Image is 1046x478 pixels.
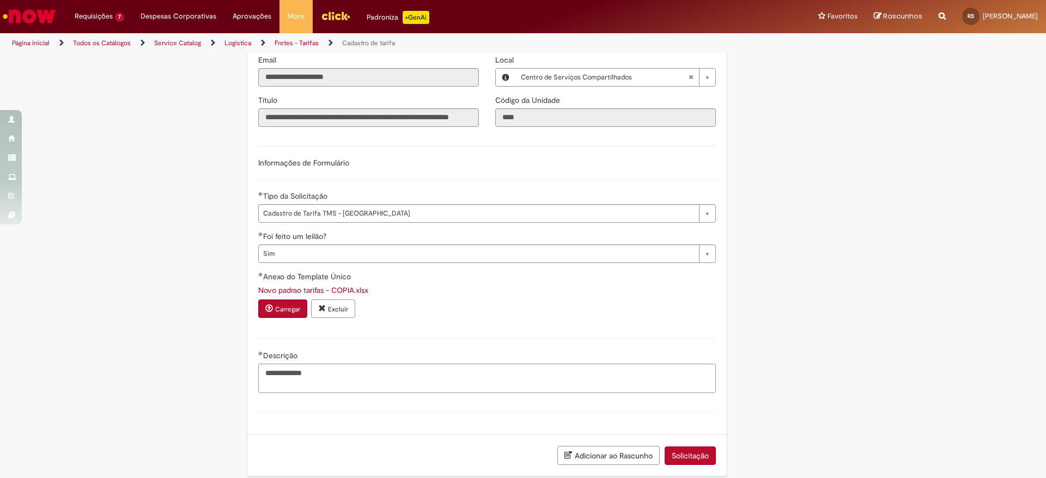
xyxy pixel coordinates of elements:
[263,205,694,222] span: Cadastro de Tarifa TMS - [GEOGRAPHIC_DATA]
[828,11,858,22] span: Favoritos
[258,55,278,65] span: Somente leitura - Email
[874,11,922,22] a: Rascunhos
[263,231,329,241] span: Foi feito um leilão?
[258,158,349,168] label: Informações de Formulário
[141,11,216,22] span: Despesas Corporativas
[288,11,305,22] span: More
[258,54,278,65] label: Somente leitura - Email
[8,33,689,53] ul: Trilhas de página
[154,39,201,47] a: Service Catalog
[367,11,429,24] div: Padroniza
[258,364,716,393] textarea: Descrição
[73,39,131,47] a: Todos os Catálogos
[665,446,716,465] button: Solicitação
[495,95,562,106] label: Somente leitura - Código da Unidade
[983,11,1038,21] span: [PERSON_NAME]
[1,5,57,27] img: ServiceNow
[75,11,113,22] span: Requisições
[258,351,263,356] span: Obrigatório Preenchido
[521,69,688,86] span: Centro de Serviços Compartilhados
[557,446,660,465] button: Adicionar ao Rascunho
[258,272,263,277] span: Obrigatório Preenchido
[495,108,716,127] input: Código da Unidade
[403,11,429,24] p: +GenAi
[258,95,279,106] label: Somente leitura - Título
[495,95,562,105] span: Somente leitura - Código da Unidade
[12,39,50,47] a: Página inicial
[258,192,263,196] span: Obrigatório Preenchido
[258,108,479,127] input: Título
[515,69,715,86] a: Centro de Serviços CompartilhadosLimpar campo Local
[495,55,516,65] span: Local
[275,39,319,47] a: Fretes - Tarifas
[258,68,479,87] input: Email
[328,305,348,314] small: Excluir
[233,11,271,22] span: Aprovações
[496,69,515,86] button: Local, Visualizar este registro Centro de Serviços Compartilhados
[258,299,307,318] button: Carregar anexo de Anexo do Template Único Required
[968,13,974,20] span: RS
[263,272,353,281] span: Anexo do Template Único
[263,245,694,262] span: Sim
[258,232,263,236] span: Obrigatório Preenchido
[311,299,355,318] button: Excluir anexo Novo padrao tarifas - COPIA.xlsx
[263,191,330,201] span: Tipo da Solicitação
[258,285,368,295] a: Download de Novo padrao tarifas - COPIA.xlsx
[263,351,300,360] span: Descrição
[224,39,251,47] a: Logistica
[683,69,699,86] abbr: Limpar campo Local
[321,8,350,24] img: click_logo_yellow_360x200.png
[258,95,279,105] span: Somente leitura - Título
[883,11,922,21] span: Rascunhos
[115,13,124,22] span: 7
[275,305,300,314] small: Carregar
[342,39,395,47] a: Cadastro de tarifa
